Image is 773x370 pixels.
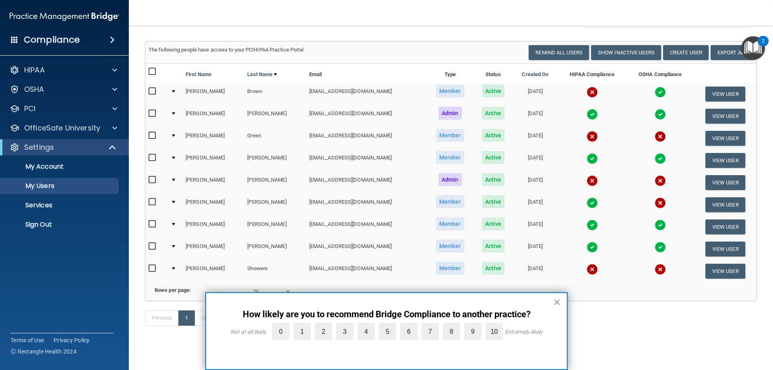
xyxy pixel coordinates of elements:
[306,149,427,172] td: [EMAIL_ADDRESS][DOMAIN_NAME]
[482,240,505,252] span: Active
[306,105,427,127] td: [EMAIL_ADDRESS][DOMAIN_NAME]
[24,34,80,45] h4: Compliance
[655,153,666,164] img: tick.e7d51cea.svg
[436,195,464,208] span: Member
[529,45,589,60] button: Remind All Users
[306,64,427,83] th: Email
[513,260,558,282] td: [DATE]
[54,336,90,344] a: Privacy Policy
[482,151,505,164] span: Active
[473,64,513,83] th: Status
[244,172,306,194] td: [PERSON_NAME]
[522,70,548,79] a: Created On
[427,64,473,83] th: Type
[655,219,666,231] img: tick.e7d51cea.svg
[24,143,54,152] p: Settings
[315,323,332,340] label: 2
[306,172,427,194] td: [EMAIL_ADDRESS][DOMAIN_NAME]
[149,47,304,53] span: The following people have access to your PCIHIPAA Practice Portal
[244,83,306,105] td: Brown
[436,85,464,97] span: Member
[24,65,45,75] p: HIPAA
[293,323,311,340] label: 1
[306,238,427,260] td: [EMAIL_ADDRESS][DOMAIN_NAME]
[482,217,505,230] span: Active
[182,127,244,149] td: [PERSON_NAME]
[705,264,745,279] button: View User
[587,197,598,209] img: tick.e7d51cea.svg
[182,149,244,172] td: [PERSON_NAME]
[5,221,115,229] p: Sign Out
[513,127,558,149] td: [DATE]
[244,194,306,216] td: [PERSON_NAME]
[464,323,482,340] label: 9
[5,163,115,171] p: My Account
[24,104,35,114] p: PCI
[655,242,666,253] img: tick.e7d51cea.svg
[182,105,244,127] td: [PERSON_NAME]
[436,262,464,275] span: Member
[306,216,427,238] td: [EMAIL_ADDRESS][DOMAIN_NAME]
[438,107,462,120] span: Admin
[705,131,745,146] button: View User
[178,310,195,326] a: 1
[436,217,464,230] span: Member
[482,107,505,120] span: Active
[587,153,598,164] img: tick.e7d51cea.svg
[306,83,427,105] td: [EMAIL_ADDRESS][DOMAIN_NAME]
[222,309,551,320] p: How likely are you to recommend Bridge Compliance to another practice?
[553,296,561,308] button: Close
[587,242,598,253] img: tick.e7d51cea.svg
[587,87,598,98] img: cross.ca9f0e7f.svg
[182,260,244,282] td: [PERSON_NAME]
[482,262,505,275] span: Active
[244,216,306,238] td: [PERSON_NAME]
[587,219,598,231] img: tick.e7d51cea.svg
[306,194,427,216] td: [EMAIL_ADDRESS][DOMAIN_NAME]
[705,219,745,234] button: View User
[587,175,598,186] img: cross.ca9f0e7f.svg
[505,329,543,335] div: Extremely likely
[443,323,460,340] label: 8
[705,175,745,190] button: View User
[186,70,211,79] a: First Name
[182,172,244,194] td: [PERSON_NAME]
[482,195,505,208] span: Active
[587,131,598,142] img: cross.ca9f0e7f.svg
[486,323,503,340] label: 10
[655,197,666,209] img: cross.ca9f0e7f.svg
[306,260,427,282] td: [EMAIL_ADDRESS][DOMAIN_NAME]
[626,64,694,83] th: OSHA Compliance
[513,194,558,216] td: [DATE]
[182,83,244,105] td: [PERSON_NAME]
[358,323,375,340] label: 4
[482,173,505,186] span: Active
[705,197,745,212] button: View User
[10,347,76,356] span: Ⓒ Rectangle Health 2024
[182,238,244,260] td: [PERSON_NAME]
[5,182,115,190] p: My Users
[5,201,115,209] p: Services
[247,70,277,79] a: Last Name
[741,36,765,60] button: Open Resource Center, 2 new notifications
[10,8,119,25] img: PMB logo
[513,172,558,194] td: [DATE]
[705,153,745,168] button: View User
[336,323,353,340] label: 3
[711,45,753,60] a: Export All
[591,45,661,60] button: Show Inactive Users
[655,264,666,275] img: cross.ca9f0e7f.svg
[436,240,464,252] span: Member
[587,264,598,275] img: cross.ca9f0e7f.svg
[230,329,266,335] div: Not at all likely
[482,85,505,97] span: Active
[400,323,418,340] label: 6
[762,41,765,52] div: 2
[10,336,44,344] a: Terms of Use
[513,83,558,105] td: [DATE]
[655,131,666,142] img: cross.ca9f0e7f.svg
[436,129,464,142] span: Member
[306,127,427,149] td: [EMAIL_ADDRESS][DOMAIN_NAME]
[272,323,289,340] label: 0
[705,87,745,101] button: View User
